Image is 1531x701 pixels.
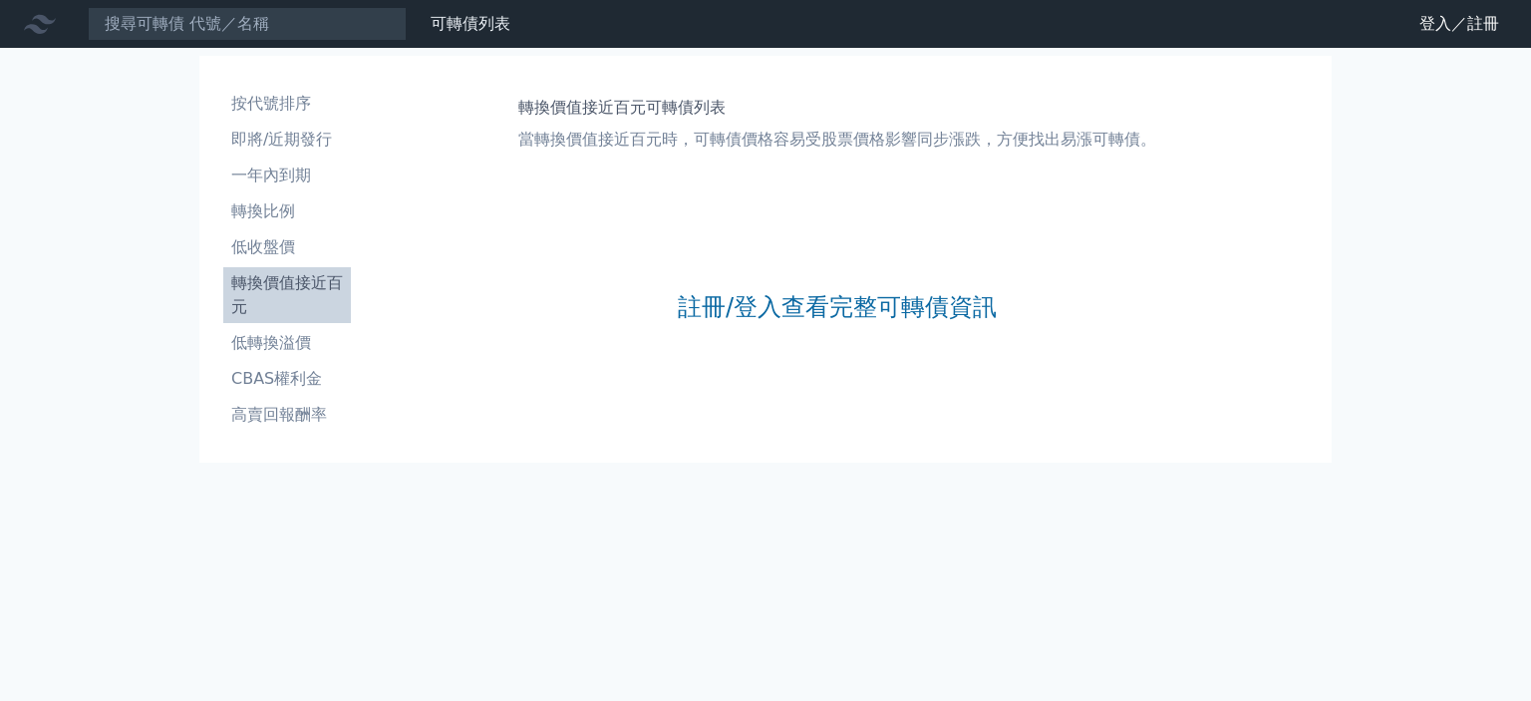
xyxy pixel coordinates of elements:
[223,199,351,223] li: 轉換比例
[223,267,351,323] a: 轉換價值接近百元
[223,271,351,319] li: 轉換價值接近百元
[223,327,351,359] a: 低轉換溢價
[223,235,351,259] li: 低收盤價
[223,92,351,116] li: 按代號排序
[223,88,351,120] a: 按代號排序
[223,128,351,152] li: 即將/近期發行
[518,96,1156,120] h1: 轉換價值接近百元可轉債列表
[223,331,351,355] li: 低轉換溢價
[223,367,351,391] li: CBAS權利金
[678,291,997,323] a: 註冊/登入查看完整可轉債資訊
[223,363,351,395] a: CBAS權利金
[88,7,407,41] input: 搜尋可轉債 代號／名稱
[223,231,351,263] a: 低收盤價
[223,399,351,431] a: 高賣回報酬率
[223,195,351,227] a: 轉換比例
[518,128,1156,152] p: 當轉換價值接近百元時，可轉債價格容易受股票價格影響同步漲跌，方便找出易漲可轉債。
[223,403,351,427] li: 高賣回報酬率
[223,164,351,187] li: 一年內到期
[1403,8,1515,40] a: 登入／註冊
[431,14,510,33] a: 可轉債列表
[223,124,351,156] a: 即將/近期發行
[223,160,351,191] a: 一年內到期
